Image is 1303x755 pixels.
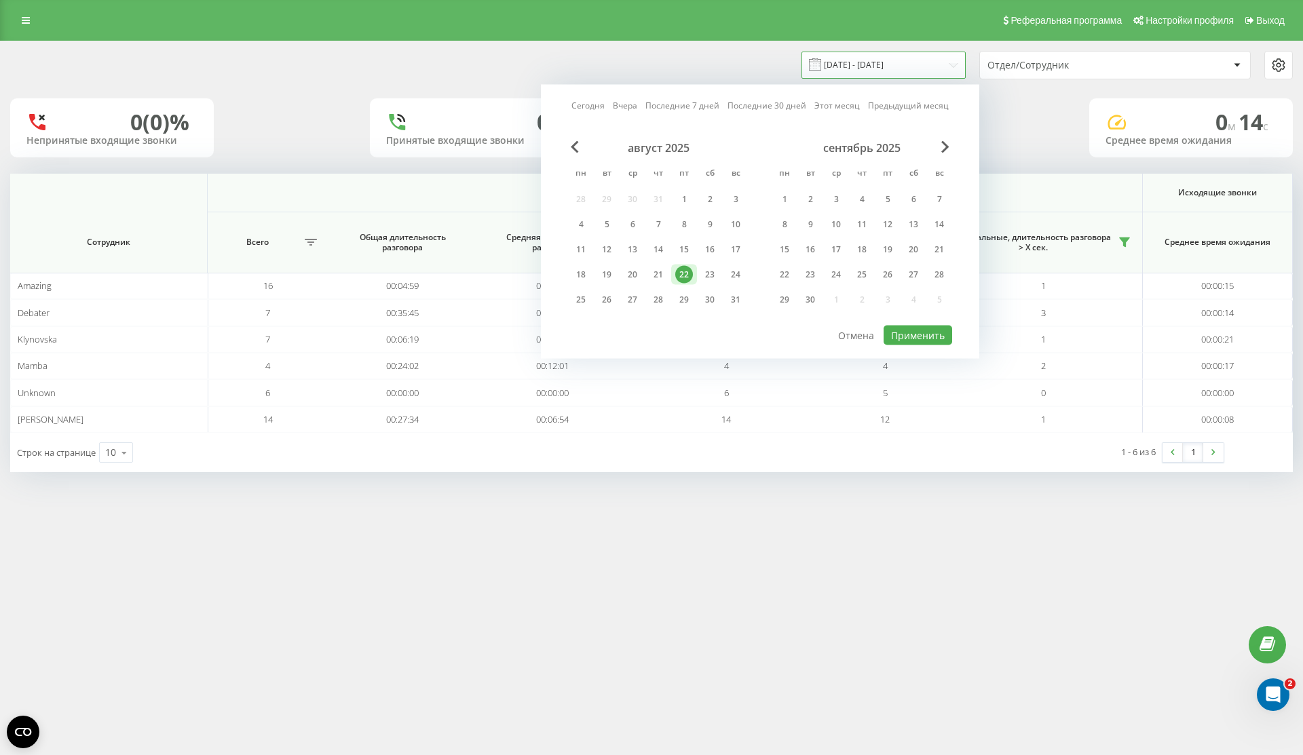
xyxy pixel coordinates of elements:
[598,241,616,258] div: 12
[901,214,926,235] div: сб 13 сент. 2025 г.
[598,266,616,284] div: 19
[772,189,797,210] div: пн 1 сент. 2025 г.
[827,266,845,284] div: 24
[649,241,667,258] div: 14
[823,265,849,285] div: ср 24 сент. 2025 г.
[645,214,671,235] div: чт 7 авг. 2025 г.
[263,413,273,425] span: 14
[701,266,719,284] div: 23
[772,290,797,310] div: пн 29 сент. 2025 г.
[649,266,667,284] div: 21
[727,241,744,258] div: 17
[849,265,875,285] div: чт 25 сент. 2025 г.
[926,214,952,235] div: вс 14 сент. 2025 г.
[926,265,952,285] div: вс 28 сент. 2025 г.
[478,273,628,299] td: 00:01:00
[478,353,628,379] td: 00:12:01
[1041,307,1046,319] span: 3
[671,189,697,210] div: пт 1 авг. 2025 г.
[776,241,793,258] div: 15
[613,99,637,112] a: Вчера
[478,326,628,353] td: 00:02:06
[721,413,731,425] span: 14
[568,290,594,310] div: пн 25 авг. 2025 г.
[905,216,922,233] div: 13
[1143,379,1293,406] td: 00:00:00
[18,387,56,399] span: Unknown
[849,189,875,210] div: чт 4 сент. 2025 г.
[328,326,478,353] td: 00:06:19
[18,307,50,319] span: Debater
[17,446,96,459] span: Строк на странице
[1257,678,1289,711] iframe: Intercom live chat
[478,299,628,326] td: 00:08:56
[1143,273,1293,299] td: 00:00:15
[697,239,723,260] div: сб 16 авг. 2025 г.
[1215,107,1239,136] span: 0
[926,239,952,260] div: вс 21 сент. 2025 г.
[801,241,819,258] div: 16
[697,265,723,285] div: сб 23 авг. 2025 г.
[727,191,744,208] div: 3
[853,266,871,284] div: 25
[901,239,926,260] div: сб 20 сент. 2025 г.
[776,216,793,233] div: 8
[697,214,723,235] div: сб 9 авг. 2025 г.
[1183,443,1203,462] a: 1
[622,164,643,185] abbr: среда
[879,191,896,208] div: 5
[701,191,719,208] div: 2
[797,239,823,260] div: вт 16 сент. 2025 г.
[675,266,693,284] div: 22
[930,266,948,284] div: 28
[675,216,693,233] div: 8
[831,326,882,345] button: Отмена
[880,413,890,425] span: 12
[1156,237,1279,248] span: Среднее время ожидания
[648,164,668,185] abbr: четверг
[1041,387,1046,399] span: 0
[727,291,744,309] div: 31
[1256,15,1285,26] span: Выход
[265,387,270,399] span: 6
[929,164,949,185] abbr: воскресенье
[774,164,795,185] abbr: понедельник
[853,191,871,208] div: 4
[594,239,620,260] div: вт 12 авг. 2025 г.
[697,189,723,210] div: сб 2 авг. 2025 г.
[724,387,729,399] span: 6
[875,239,901,260] div: пт 19 сент. 2025 г.
[1146,15,1234,26] span: Настройки профиля
[797,214,823,235] div: вт 9 сент. 2025 г.
[801,216,819,233] div: 9
[645,265,671,285] div: чт 21 авг. 2025 г.
[823,189,849,210] div: ср 3 сент. 2025 г.
[697,290,723,310] div: сб 30 авг. 2025 г.
[1143,299,1293,326] td: 00:00:14
[723,239,749,260] div: вс 17 авг. 2025 г.
[797,189,823,210] div: вт 2 сент. 2025 г.
[700,164,720,185] abbr: суббота
[1143,353,1293,379] td: 00:00:17
[263,279,273,292] span: 16
[801,291,819,309] div: 30
[265,333,270,345] span: 7
[849,214,875,235] div: чт 11 сент. 2025 г.
[701,216,719,233] div: 9
[675,191,693,208] div: 1
[701,241,719,258] div: 16
[26,135,197,147] div: Непринятые входящие звонки
[26,237,191,248] span: Сотрудник
[930,216,948,233] div: 14
[649,291,667,309] div: 28
[723,189,749,210] div: вс 3 авг. 2025 г.
[1143,326,1293,353] td: 00:00:21
[814,99,860,112] a: Этот месяц
[341,232,464,253] span: Общая длительность разговора
[572,241,590,258] div: 11
[930,191,948,208] div: 7
[905,241,922,258] div: 20
[18,360,48,372] span: Mamba
[675,291,693,309] div: 29
[884,326,952,345] button: Применить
